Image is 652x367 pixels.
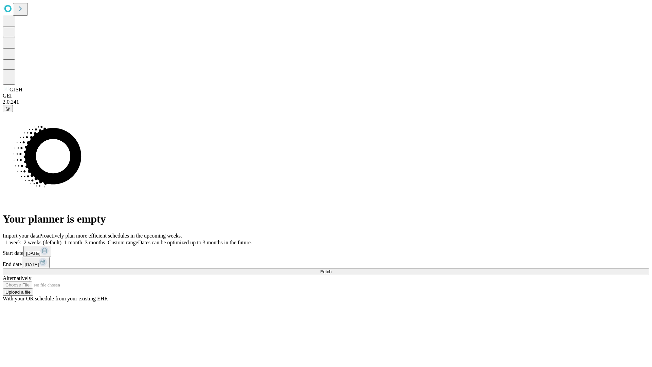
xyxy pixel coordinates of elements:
span: [DATE] [26,251,40,256]
span: 1 week [5,240,21,245]
span: @ [5,106,10,111]
span: [DATE] [24,262,39,267]
h1: Your planner is empty [3,213,649,225]
span: 3 months [85,240,105,245]
div: 2.0.241 [3,99,649,105]
button: [DATE] [22,257,50,268]
span: Dates can be optimized up to 3 months in the future. [138,240,252,245]
span: Import your data [3,233,39,239]
div: End date [3,257,649,268]
button: @ [3,105,13,112]
button: [DATE] [23,246,51,257]
span: Alternatively [3,275,31,281]
span: 2 weeks (default) [24,240,61,245]
button: Upload a file [3,289,33,296]
div: Start date [3,246,649,257]
span: GJSH [10,87,22,92]
span: Proactively plan more efficient schedules in the upcoming weeks. [39,233,182,239]
span: 1 month [64,240,82,245]
span: With your OR schedule from your existing EHR [3,296,108,301]
span: Fetch [320,269,331,274]
div: GEI [3,93,649,99]
button: Fetch [3,268,649,275]
span: Custom range [108,240,138,245]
